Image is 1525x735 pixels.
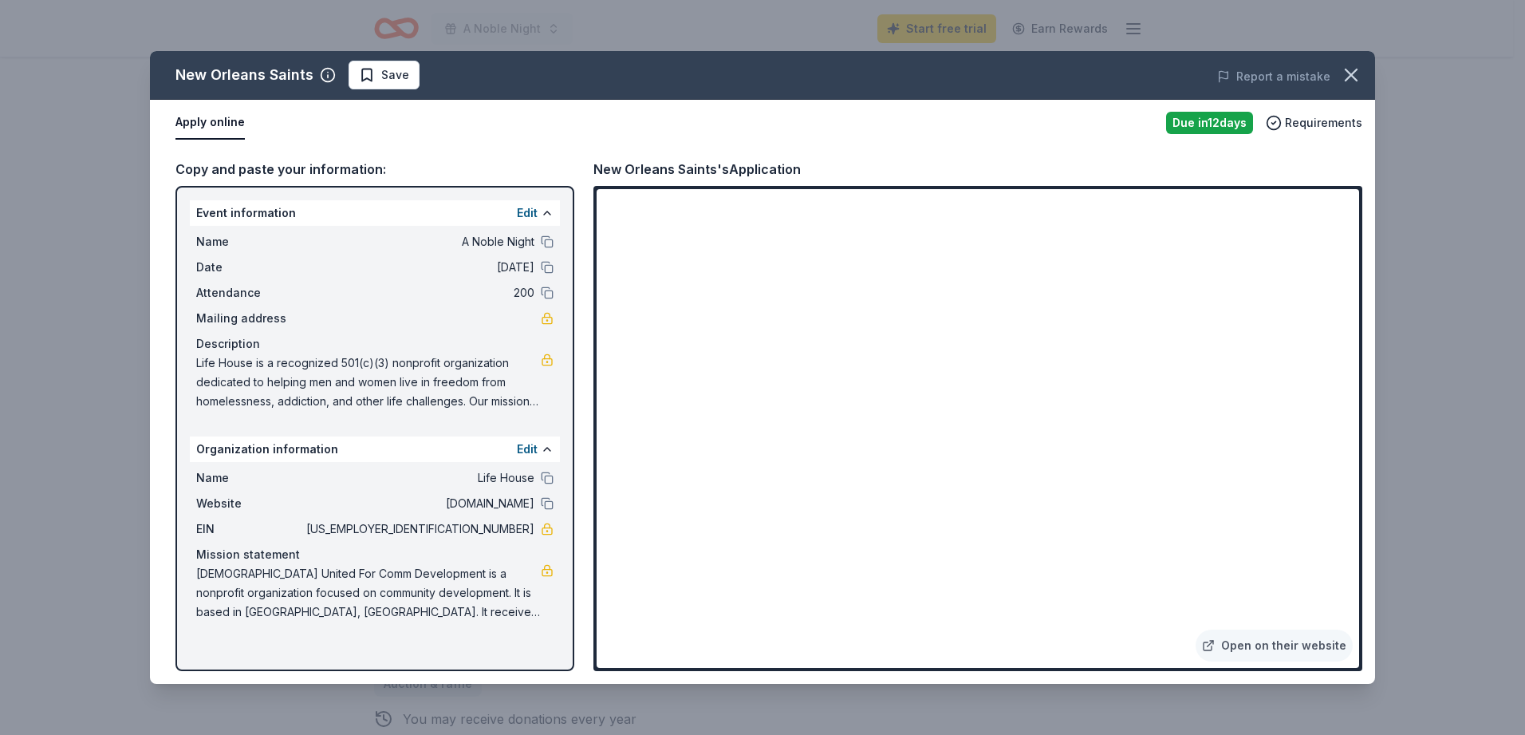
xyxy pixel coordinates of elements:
[303,494,534,513] span: [DOMAIN_NAME]
[593,159,801,180] div: New Orleans Saints's Application
[517,440,538,459] button: Edit
[196,232,303,251] span: Name
[303,232,534,251] span: A Noble Night
[196,520,303,539] span: EIN
[190,437,560,462] div: Organization information
[303,520,534,539] span: [US_EMPLOYER_IDENTIFICATION_NUMBER]
[1217,67,1330,86] button: Report a mistake
[190,200,560,226] div: Event information
[303,468,534,488] span: Life House
[381,65,409,85] span: Save
[175,106,245,140] button: Apply online
[303,258,534,277] span: [DATE]
[196,334,554,354] div: Description
[175,159,574,180] div: Copy and paste your information:
[1196,630,1353,662] a: Open on their website
[196,545,554,564] div: Mission statement
[517,204,538,223] button: Edit
[196,468,303,488] span: Name
[196,258,303,277] span: Date
[1285,113,1362,132] span: Requirements
[196,354,541,411] span: Life House is a recognized 501(c)(3) nonprofit organization dedicated to helping men and women li...
[349,61,420,89] button: Save
[196,309,303,328] span: Mailing address
[1166,112,1253,134] div: Due in 12 days
[196,283,303,302] span: Attendance
[196,564,541,622] span: [DEMOGRAPHIC_DATA] United For Comm Development is a nonprofit organization focused on community d...
[196,494,303,513] span: Website
[1266,113,1362,132] button: Requirements
[175,62,313,88] div: New Orleans Saints
[303,283,534,302] span: 200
